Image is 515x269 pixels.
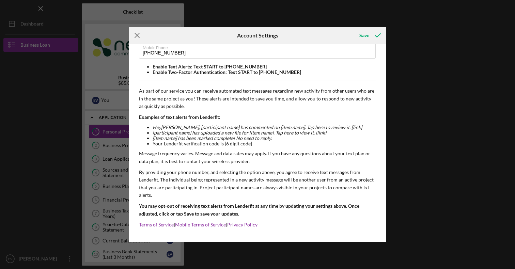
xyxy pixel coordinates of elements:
div: Save [359,29,369,42]
li: Enable Text Alerts: Text START to [PHONE_NUMBER] [153,64,376,69]
li: Enable Two-Factor Authentication: Text START to [PHONE_NUMBER] [153,69,376,75]
button: Save [353,29,386,42]
h6: Account Settings [237,32,278,38]
a: Privacy Policy [227,222,257,227]
a: Mobile Terms of Service [175,222,226,227]
p: As part of our service you can receive automated text messages regarding new activity from other ... [139,87,376,110]
li: Your Lenderfit verification code is [6 digit code] [153,141,376,146]
p: Examples of text alerts from Lenderfit: [139,113,376,121]
p: | | [139,221,376,228]
li: [participant name] has uploaded a new file for [item name]. Tap here to view it. [link] [153,130,376,136]
li: Hey [PERSON_NAME] , [participant name] has commented on [item name]. Tap here to review it. [link] [153,125,376,130]
label: Mobile Phone [143,43,376,50]
p: Message frequency varies. Message and data rates may apply. If you have any questions about your ... [139,150,376,165]
p: By providing your phone number, and selecting the option above, you agree to receive text message... [139,169,376,199]
p: You may opt-out of receiving text alerts from Lenderfit at any time by updating your settings abo... [139,202,376,218]
a: Terms of Service [139,222,174,227]
li: [item name] has been marked complete! No need to reply. [153,136,376,141]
